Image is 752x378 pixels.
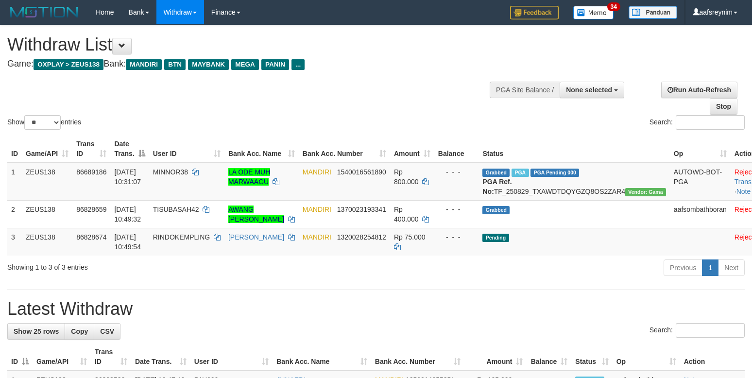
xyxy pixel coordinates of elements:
[153,168,188,176] span: MINNOR38
[438,232,475,242] div: - - -
[482,206,510,214] span: Grabbed
[114,206,141,223] span: [DATE] 10:49:32
[22,135,72,163] th: Game/API: activate to sort column ascending
[7,323,65,340] a: Show 25 rows
[566,86,612,94] span: None selected
[114,233,141,251] span: [DATE] 10:49:54
[337,168,386,176] span: Copy 1540016561890 to clipboard
[126,59,162,70] span: MANDIRI
[22,163,72,201] td: ZEUS138
[261,59,289,70] span: PANIN
[190,343,273,371] th: User ID: activate to sort column ascending
[394,233,426,241] span: Rp 75.000
[14,327,59,335] span: Show 25 rows
[91,343,131,371] th: Trans ID: activate to sort column ascending
[527,343,571,371] th: Balance: activate to sort column ascending
[479,163,669,201] td: TF_250829_TXAWDTDQYGZQ8OS2ZAR4
[76,233,106,241] span: 86828674
[664,259,702,276] a: Previous
[680,343,745,371] th: Action
[702,259,718,276] a: 1
[303,233,331,241] span: MANDIRI
[7,258,306,272] div: Showing 1 to 3 of 3 entries
[153,233,210,241] span: RINDOKEMPLING
[613,343,680,371] th: Op: activate to sort column ascending
[114,168,141,186] span: [DATE] 10:31:07
[231,59,259,70] span: MEGA
[22,228,72,256] td: ZEUS138
[394,168,419,186] span: Rp 800.000
[33,343,91,371] th: Game/API: activate to sort column ascending
[7,135,22,163] th: ID
[188,59,229,70] span: MAYBANK
[291,59,305,70] span: ...
[65,323,94,340] a: Copy
[153,206,199,213] span: TISUBASAH42
[100,327,114,335] span: CSV
[629,6,677,19] img: panduan.png
[224,135,299,163] th: Bank Acc. Name: activate to sort column ascending
[479,135,669,163] th: Status
[676,323,745,338] input: Search:
[303,168,331,176] span: MANDIRI
[273,343,371,371] th: Bank Acc. Name: activate to sort column ascending
[76,168,106,176] span: 86689186
[7,343,33,371] th: ID: activate to sort column descending
[228,206,284,223] a: AWANG [PERSON_NAME]
[7,299,745,319] h1: Latest Withdraw
[649,115,745,130] label: Search:
[394,206,419,223] span: Rp 400.000
[7,5,81,19] img: MOTION_logo.png
[299,135,390,163] th: Bank Acc. Number: activate to sort column ascending
[7,59,492,69] h4: Game: Bank:
[228,233,284,241] a: [PERSON_NAME]
[573,6,614,19] img: Button%20Memo.svg
[625,188,666,196] span: Vendor URL: https://trx31.1velocity.biz
[7,115,81,130] label: Show entries
[438,205,475,214] div: - - -
[110,135,149,163] th: Date Trans.: activate to sort column descending
[434,135,479,163] th: Balance
[607,2,620,11] span: 34
[490,82,560,98] div: PGA Site Balance /
[670,135,731,163] th: Op: activate to sort column ascending
[512,169,529,177] span: Marked by aafkaynarin
[464,343,527,371] th: Amount: activate to sort column ascending
[710,98,737,115] a: Stop
[482,178,512,195] b: PGA Ref. No:
[7,200,22,228] td: 2
[76,206,106,213] span: 86828659
[7,35,492,54] h1: Withdraw List
[24,115,61,130] select: Showentries
[670,200,731,228] td: aafsombathboran
[736,188,751,195] a: Note
[482,234,509,242] span: Pending
[649,323,745,338] label: Search:
[390,135,434,163] th: Amount: activate to sort column ascending
[22,200,72,228] td: ZEUS138
[571,343,612,371] th: Status: activate to sort column ascending
[164,59,186,70] span: BTN
[149,135,224,163] th: User ID: activate to sort column ascending
[337,206,386,213] span: Copy 1370023193341 to clipboard
[661,82,737,98] a: Run Auto-Refresh
[670,163,731,201] td: AUTOWD-BOT-PGA
[560,82,624,98] button: None selected
[94,323,120,340] a: CSV
[337,233,386,241] span: Copy 1320028254812 to clipboard
[72,135,110,163] th: Trans ID: activate to sort column ascending
[228,168,270,186] a: LA ODE MUH MARWAAGU
[303,206,331,213] span: MANDIRI
[34,59,103,70] span: OXPLAY > ZEUS138
[131,343,190,371] th: Date Trans.: activate to sort column ascending
[676,115,745,130] input: Search:
[371,343,464,371] th: Bank Acc. Number: activate to sort column ascending
[71,327,88,335] span: Copy
[718,259,745,276] a: Next
[530,169,579,177] span: PGA Pending
[7,228,22,256] td: 3
[438,167,475,177] div: - - -
[510,6,559,19] img: Feedback.jpg
[7,163,22,201] td: 1
[482,169,510,177] span: Grabbed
